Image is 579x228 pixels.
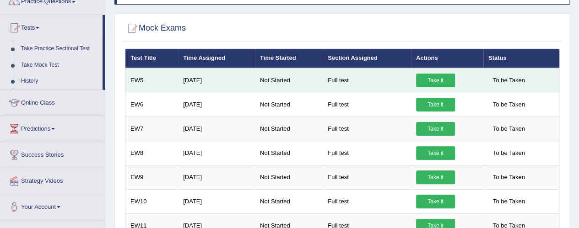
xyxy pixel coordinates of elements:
[323,49,411,68] th: Section Assigned
[0,142,105,165] a: Success Stories
[488,74,530,87] span: To be Taken
[255,117,323,141] td: Not Started
[416,195,455,208] a: Take it
[255,49,323,68] th: Time Started
[255,92,323,117] td: Not Started
[255,68,323,93] td: Not Started
[125,21,186,35] h2: Mock Exams
[488,146,530,160] span: To be Taken
[178,189,255,213] td: [DATE]
[178,117,255,141] td: [DATE]
[0,168,105,191] a: Strategy Videos
[323,141,411,165] td: Full test
[323,68,411,93] td: Full test
[0,194,105,217] a: Your Account
[125,68,179,93] td: EW5
[125,189,179,213] td: EW10
[411,49,483,68] th: Actions
[0,116,105,139] a: Predictions
[178,141,255,165] td: [DATE]
[0,90,105,113] a: Online Class
[488,170,530,184] span: To be Taken
[178,165,255,189] td: [DATE]
[255,165,323,189] td: Not Started
[483,49,559,68] th: Status
[178,68,255,93] td: [DATE]
[323,189,411,213] td: Full test
[416,146,455,160] a: Take it
[125,165,179,189] td: EW9
[178,92,255,117] td: [DATE]
[178,49,255,68] th: Time Assigned
[255,141,323,165] td: Not Started
[17,41,103,57] a: Take Practice Sectional Test
[488,98,530,111] span: To be Taken
[488,122,530,136] span: To be Taken
[323,165,411,189] td: Full test
[125,141,179,165] td: EW8
[255,189,323,213] td: Not Started
[125,117,179,141] td: EW7
[416,74,455,87] a: Take it
[0,15,103,38] a: Tests
[323,92,411,117] td: Full test
[125,92,179,117] td: EW6
[17,57,103,74] a: Take Mock Test
[416,122,455,136] a: Take it
[323,117,411,141] td: Full test
[416,170,455,184] a: Take it
[17,73,103,90] a: History
[488,195,530,208] span: To be Taken
[125,49,179,68] th: Test Title
[416,98,455,111] a: Take it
